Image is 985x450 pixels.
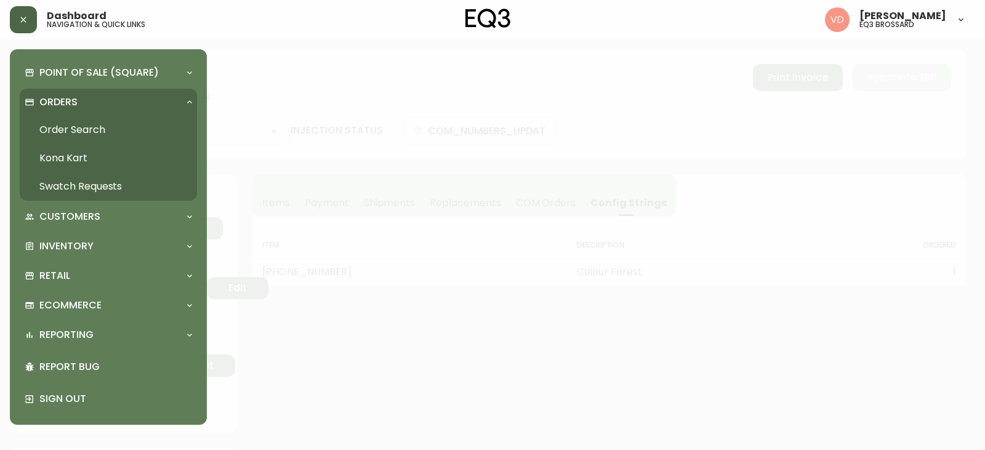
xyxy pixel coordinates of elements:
[20,144,197,172] a: Kona Kart
[20,292,197,319] div: Ecommerce
[39,66,159,79] p: Point of Sale (Square)
[825,7,850,32] img: 34cbe8de67806989076631741e6a7c6b
[20,59,197,86] div: Point of Sale (Square)
[859,21,914,28] h5: eq3 brossard
[39,299,102,312] p: Ecommerce
[20,116,197,144] a: Order Search
[20,351,197,383] div: Report Bug
[20,233,197,260] div: Inventory
[39,360,192,374] p: Report Bug
[39,269,70,283] p: Retail
[47,11,107,21] span: Dashboard
[20,89,197,116] div: Orders
[39,392,192,406] p: Sign Out
[39,239,94,253] p: Inventory
[465,9,511,28] img: logo
[20,203,197,230] div: Customers
[20,321,197,348] div: Reporting
[20,172,197,201] a: Swatch Requests
[39,95,78,109] p: Orders
[39,328,94,342] p: Reporting
[20,383,197,415] div: Sign Out
[859,11,946,21] span: [PERSON_NAME]
[20,262,197,289] div: Retail
[47,21,145,28] h5: navigation & quick links
[39,210,100,223] p: Customers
